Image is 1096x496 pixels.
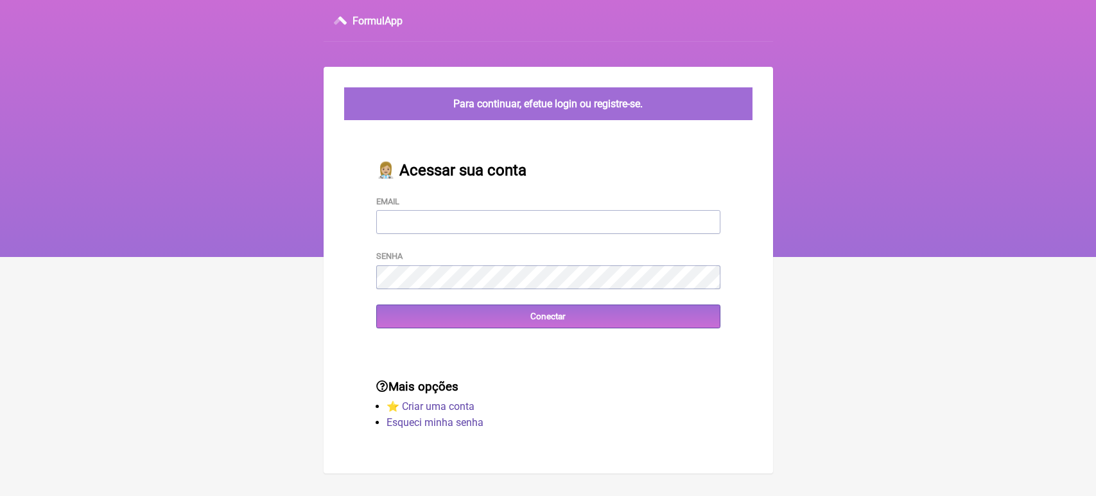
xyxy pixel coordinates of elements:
[376,380,720,394] h3: Mais opções
[344,87,752,120] div: Para continuar, efetue login ou registre-se.
[387,416,483,429] a: Esqueci minha senha
[376,251,403,261] label: Senha
[376,197,399,206] label: Email
[376,161,720,179] h2: 👩🏼‍⚕️ Acessar sua conta
[376,305,720,328] input: Conectar
[387,400,474,412] a: ⭐️ Criar uma conta
[352,15,403,27] h3: FormulApp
